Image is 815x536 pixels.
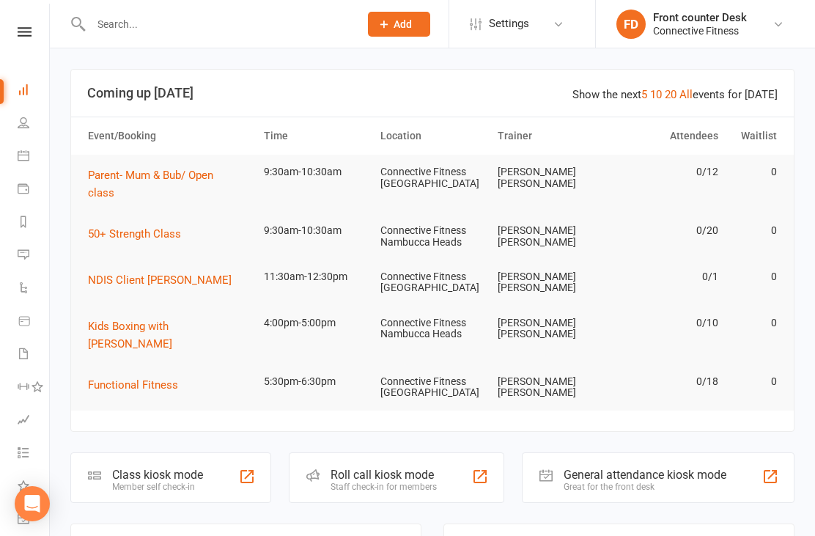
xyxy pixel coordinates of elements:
td: 11:30am-12:30pm [257,260,375,294]
span: Add [394,18,412,30]
td: 0/1 [608,260,725,294]
span: Functional Fitness [88,378,178,392]
div: Roll call kiosk mode [331,468,437,482]
div: Connective Fitness [653,24,747,37]
td: Connective Fitness [GEOGRAPHIC_DATA] [374,155,491,201]
a: Product Sales [18,306,51,339]
td: Connective Fitness Nambucca Heads [374,306,491,352]
span: Parent- Mum & Bub/ Open class [88,169,213,199]
a: People [18,108,51,141]
th: Trainer [491,117,608,155]
a: What's New [18,471,51,504]
input: Search... [86,14,349,34]
h3: Coming up [DATE] [87,86,778,100]
td: 9:30am-10:30am [257,213,375,248]
td: [PERSON_NAME] [PERSON_NAME] [491,306,608,352]
a: Calendar [18,141,51,174]
div: Member self check-in [112,482,203,492]
td: 0/12 [608,155,725,189]
div: Staff check-in for members [331,482,437,492]
td: 9:30am-10:30am [257,155,375,189]
td: 0 [725,306,783,340]
td: Connective Fitness Nambucca Heads [374,213,491,260]
td: 0 [725,364,783,399]
th: Attendees [608,117,725,155]
button: Kids Boxing with [PERSON_NAME] [88,317,251,353]
a: All [679,88,693,101]
td: [PERSON_NAME] [PERSON_NAME] [491,260,608,306]
a: Payments [18,174,51,207]
button: Add [368,12,430,37]
div: Great for the front desk [564,482,726,492]
td: 0 [725,260,783,294]
td: Connective Fitness [GEOGRAPHIC_DATA] [374,364,491,411]
td: 0 [725,155,783,189]
span: Kids Boxing with [PERSON_NAME] [88,320,172,350]
a: Reports [18,207,51,240]
td: [PERSON_NAME] [PERSON_NAME] [491,155,608,201]
a: Dashboard [18,75,51,108]
a: 20 [665,88,676,101]
td: 4:00pm-5:00pm [257,306,375,340]
th: Location [374,117,491,155]
a: 5 [641,88,647,101]
div: Class kiosk mode [112,468,203,482]
td: [PERSON_NAME] [PERSON_NAME] [491,364,608,411]
button: Parent- Mum & Bub/ Open class [88,166,251,202]
span: NDIS Client [PERSON_NAME] [88,273,232,287]
td: 0 [725,213,783,248]
td: [PERSON_NAME] [PERSON_NAME] [491,213,608,260]
span: 50+ Strength Class [88,227,181,241]
button: NDIS Client [PERSON_NAME] [88,271,242,289]
div: Front counter Desk [653,11,747,24]
a: 10 [650,88,662,101]
div: General attendance kiosk mode [564,468,726,482]
div: Show the next events for [DATE] [572,86,778,103]
td: Connective Fitness [GEOGRAPHIC_DATA] [374,260,491,306]
th: Time [257,117,375,155]
span: Settings [489,7,529,40]
td: 5:30pm-6:30pm [257,364,375,399]
button: Functional Fitness [88,376,188,394]
th: Event/Booking [81,117,257,155]
td: 0/20 [608,213,725,248]
div: FD [616,10,646,39]
div: Open Intercom Messenger [15,486,50,521]
a: Assessments [18,405,51,438]
td: 0/10 [608,306,725,340]
td: 0/18 [608,364,725,399]
button: 50+ Strength Class [88,225,191,243]
th: Waitlist [725,117,783,155]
